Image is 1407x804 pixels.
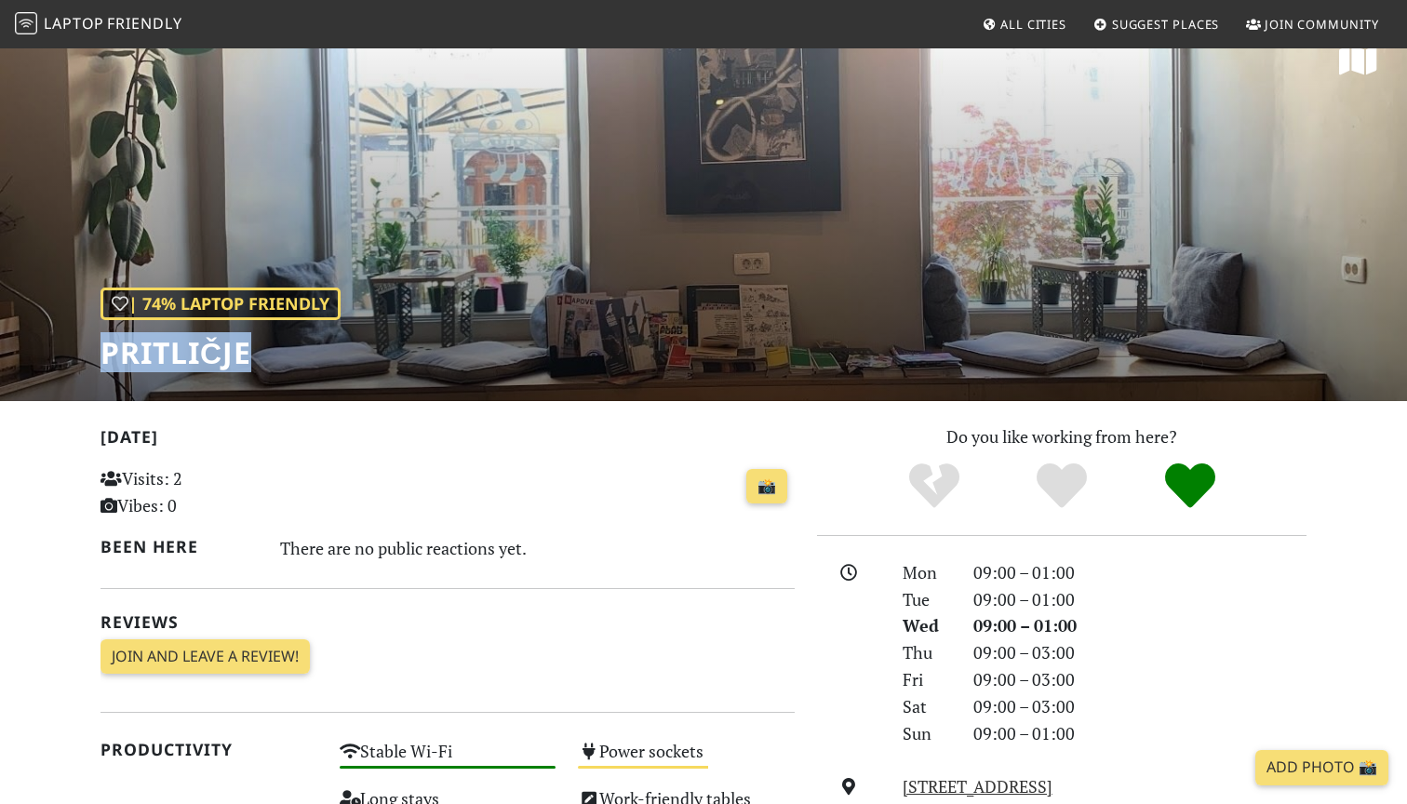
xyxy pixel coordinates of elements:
[962,559,1318,586] div: 09:00 – 01:00
[328,736,568,784] div: Stable Wi-Fi
[891,639,962,666] div: Thu
[962,639,1318,666] div: 09:00 – 03:00
[962,612,1318,639] div: 09:00 – 01:00
[100,612,795,632] h2: Reviews
[891,693,962,720] div: Sat
[15,8,182,41] a: LaptopFriendly LaptopFriendly
[15,12,37,34] img: LaptopFriendly
[1000,16,1066,33] span: All Cities
[100,537,258,556] h2: Been here
[100,639,310,675] a: Join and leave a review!
[44,13,104,33] span: Laptop
[891,612,962,639] div: Wed
[891,586,962,613] div: Tue
[962,586,1318,613] div: 09:00 – 01:00
[903,775,1052,797] a: [STREET_ADDRESS]
[891,559,962,586] div: Mon
[962,720,1318,747] div: 09:00 – 01:00
[100,465,317,519] p: Visits: 2 Vibes: 0
[1126,461,1254,512] div: Definitely!
[107,13,181,33] span: Friendly
[100,288,341,320] div: | 74% Laptop Friendly
[962,693,1318,720] div: 09:00 – 03:00
[746,469,787,504] a: 📸
[998,461,1126,512] div: Yes
[870,461,998,512] div: No
[280,533,796,563] div: There are no public reactions yet.
[962,666,1318,693] div: 09:00 – 03:00
[891,720,962,747] div: Sun
[1086,7,1227,41] a: Suggest Places
[1255,750,1388,785] a: Add Photo 📸
[974,7,1074,41] a: All Cities
[891,666,962,693] div: Fri
[1265,16,1379,33] span: Join Community
[100,740,317,759] h2: Productivity
[567,736,806,784] div: Power sockets
[817,423,1306,450] p: Do you like working from here?
[1239,7,1387,41] a: Join Community
[1112,16,1220,33] span: Suggest Places
[100,335,341,370] h1: Pritličje
[100,427,795,454] h2: [DATE]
